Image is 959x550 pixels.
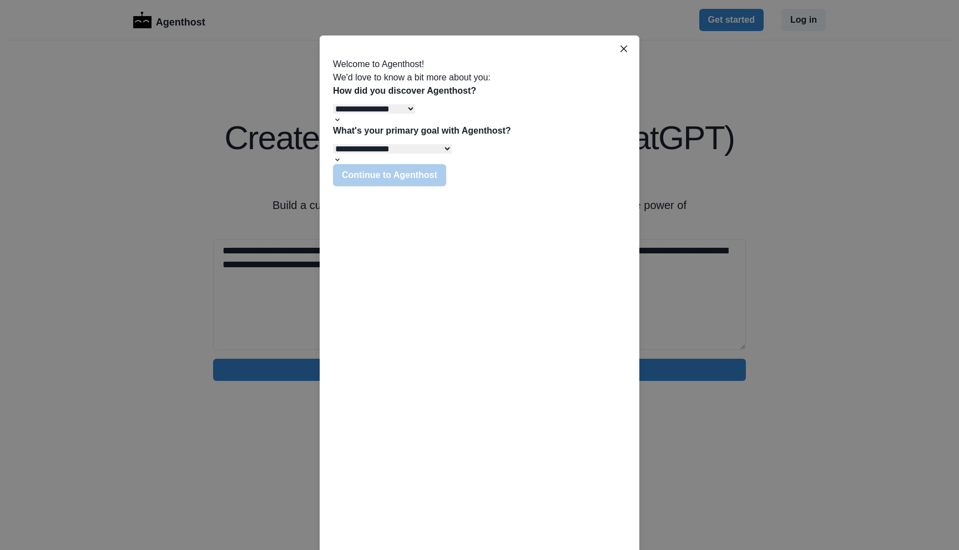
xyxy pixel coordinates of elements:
[615,40,633,58] button: Close
[333,124,626,137] p: What's your primary goal with Agenthost?
[333,164,446,186] button: Continue to Agenthost
[333,84,626,98] p: How did you discover Agenthost?
[333,71,626,84] p: We'd love to know a bit more about you:
[333,58,626,71] h2: Welcome to Agenthost!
